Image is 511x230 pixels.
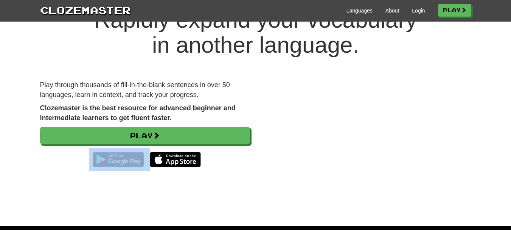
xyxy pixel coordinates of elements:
img: Get it on Google Play [89,148,148,171]
a: About [385,7,399,14]
a: Play [40,127,250,144]
strong: Clozemaster is the best resource for advanced beginner and intermediate learners to get fluent fa... [40,104,236,122]
p: Play through thousands of fill-in-the-blank sentences in over 50 languages, learn in context, and... [40,80,250,100]
a: Clozemaster [40,3,131,17]
a: Languages [346,7,373,14]
a: Login [412,7,425,14]
img: Download_on_the_App_Store_Badge_US-UK_135x40-25178aeef6eb6b83b96f5f2d004eda3bffbb37122de64afbaef7... [150,152,201,167]
a: Play [438,4,471,17]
